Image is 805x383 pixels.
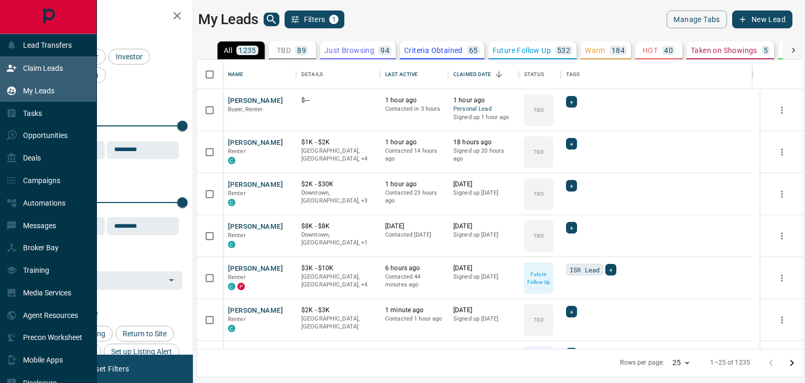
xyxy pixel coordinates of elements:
[566,348,577,359] div: +
[566,96,577,108] div: +
[277,47,291,54] p: TBD
[301,315,375,331] p: [GEOGRAPHIC_DATA], [GEOGRAPHIC_DATA]
[107,347,176,356] span: Set up Listing Alert
[228,283,235,290] div: condos.ca
[570,306,573,317] span: +
[324,47,374,54] p: Just Browsing
[534,106,543,114] p: TBD
[453,113,514,122] p: Signed up 1 hour ago
[301,222,375,231] p: $8K - $8K
[224,47,232,54] p: All
[524,60,544,89] div: Status
[228,106,263,113] span: Buyer, Renter
[566,180,577,191] div: +
[525,270,552,286] p: Future Follow Up
[385,105,443,113] p: Contacted in 3 hours
[453,264,514,273] p: [DATE]
[453,348,514,357] p: [DATE]
[732,10,792,28] button: New Lead
[453,273,514,281] p: Signed up [DATE]
[385,180,443,189] p: 1 hour ago
[566,306,577,317] div: +
[385,231,443,239] p: Contacted [DATE]
[301,138,375,147] p: $1K - $2K
[570,348,573,359] span: +
[228,232,246,239] span: Renter
[301,147,375,163] p: West End, East End, East York, Toronto
[385,189,443,205] p: Contacted 23 hours ago
[385,348,443,357] p: [DATE]
[664,47,673,54] p: 40
[301,306,375,315] p: $2K - $3K
[668,355,693,370] div: 25
[238,47,256,54] p: 1235
[566,222,577,233] div: +
[710,358,750,367] p: 1–25 of 1235
[469,47,478,54] p: 65
[297,47,306,54] p: 89
[301,189,375,205] p: North York, Midtown | Central, Toronto
[570,97,573,107] span: +
[570,222,573,233] span: +
[112,52,146,61] span: Investor
[453,147,514,163] p: Signed up 20 hours ago
[80,360,136,378] button: Reset Filters
[385,96,443,105] p: 1 hour ago
[296,60,380,89] div: Details
[330,16,338,23] span: 1
[609,264,613,275] span: +
[385,306,443,315] p: 1 minute ago
[561,60,753,89] div: Tags
[585,47,605,54] p: Warm
[228,60,244,89] div: Name
[774,312,790,328] button: more
[453,189,514,197] p: Signed up [DATE]
[380,47,389,54] p: 94
[774,102,790,118] button: more
[228,157,235,164] div: condos.ca
[612,47,625,54] p: 184
[667,10,726,28] button: Manage Tabs
[228,316,246,323] span: Renter
[228,241,235,248] div: condos.ca
[301,348,375,357] p: $0 - $3K
[301,273,375,289] p: York Crosstown, West End, East End, Toronto
[453,60,492,89] div: Claimed Date
[620,358,664,367] p: Rows per page:
[691,47,757,54] p: Taken on Showings
[453,222,514,231] p: [DATE]
[534,190,543,198] p: TBD
[285,10,345,28] button: Filters1
[104,344,179,359] div: Set up Listing Alert
[566,138,577,150] div: +
[228,180,283,190] button: [PERSON_NAME]
[534,232,543,240] p: TBD
[774,144,790,160] button: more
[519,60,561,89] div: Status
[570,264,600,275] span: ISR Lead
[493,47,551,54] p: Future Follow Up
[534,316,543,324] p: TBD
[228,274,246,281] span: Renter
[385,315,443,323] p: Contacted 1 hour ago
[301,231,375,247] p: Toronto
[228,96,283,106] button: [PERSON_NAME]
[228,190,246,197] span: Renter
[223,60,296,89] div: Name
[570,180,573,191] span: +
[764,47,768,54] p: 5
[237,283,245,290] div: property.ca
[492,67,506,82] button: Sort
[404,47,463,54] p: Criteria Obtained
[264,13,279,26] button: search button
[534,148,543,156] p: TBD
[774,270,790,286] button: more
[301,96,375,105] p: $---
[228,148,246,155] span: Renter
[385,60,418,89] div: Last Active
[228,138,283,148] button: [PERSON_NAME]
[385,222,443,231] p: [DATE]
[774,186,790,202] button: more
[385,273,443,289] p: Contacted 44 minutes ago
[453,96,514,105] p: 1 hour ago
